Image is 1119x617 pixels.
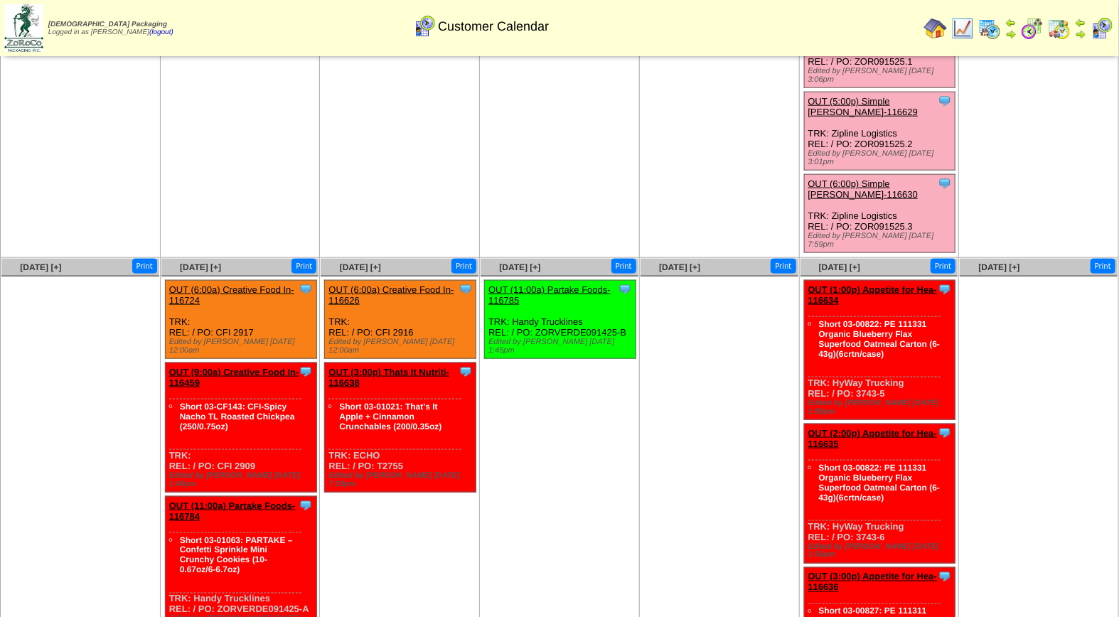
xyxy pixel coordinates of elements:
img: calendarblend.gif [1021,17,1044,40]
span: Logged in as [PERSON_NAME] [48,21,173,36]
div: Edited by [PERSON_NAME] [DATE] 7:20pm [328,471,476,488]
button: Print [132,259,157,274]
a: [DATE] [+] [20,262,61,272]
div: TRK: Handy Trucklines REL: / PO: ZORVERDE091425-B [485,281,636,359]
img: Tooltip [299,498,313,513]
a: [DATE] [+] [340,262,381,272]
div: Edited by [PERSON_NAME] [DATE] 1:40pm [169,471,316,488]
button: Print [611,259,636,274]
a: OUT (3:00p) Appetite for Hea-116636 [808,572,938,593]
div: Edited by [PERSON_NAME] [DATE] 1:45pm [488,338,636,355]
div: Edited by [PERSON_NAME] [DATE] 12:00am [169,338,316,355]
a: OUT (6:00p) Simple [PERSON_NAME]-116630 [808,178,919,200]
img: Tooltip [299,365,313,379]
img: Tooltip [938,282,952,296]
img: Tooltip [459,365,473,379]
img: calendarprod.gif [978,17,1001,40]
a: Short 03-00822: PE 111331 Organic Blueberry Flax Superfood Oatmeal Carton (6-43g)(6crtn/case) [819,463,941,503]
img: arrowleft.gif [1075,17,1086,28]
a: Short 03-01063: PARTAKE – Confetti Sprinkle Mini Crunchy Cookies (10-0.67oz/6-6.7oz) [180,535,293,575]
img: arrowright.gif [1075,28,1086,40]
div: Edited by [PERSON_NAME] [DATE] 7:59pm [808,232,955,249]
a: OUT (5:00p) Simple [PERSON_NAME]-116629 [808,96,919,117]
a: (logout) [149,28,173,36]
img: Tooltip [938,176,952,191]
span: [DEMOGRAPHIC_DATA] Packaging [48,21,167,28]
a: OUT (6:00a) Creative Food In-116626 [328,284,454,306]
img: Tooltip [459,282,473,296]
button: Print [451,259,476,274]
a: OUT (3:00p) Thats It Nutriti-116638 [328,367,449,388]
img: arrowright.gif [1005,28,1017,40]
img: zoroco-logo-small.webp [4,4,43,52]
img: Tooltip [938,94,952,108]
a: Short 03-00822: PE 111331 Organic Blueberry Flax Superfood Oatmeal Carton (6-43g)(6crtn/case) [819,319,941,359]
a: [DATE] [+] [499,262,540,272]
a: OUT (2:00p) Appetite for Hea-116635 [808,428,938,449]
div: TRK: ECHO REL: / PO: T2755 [325,363,476,493]
img: Tooltip [299,282,313,296]
a: [DATE] [+] [819,262,860,272]
button: Print [931,259,955,274]
div: Edited by [PERSON_NAME] [DATE] 3:01pm [808,149,955,166]
a: OUT (1:00p) Appetite for Hea-116634 [808,284,938,306]
img: arrowleft.gif [1005,17,1017,28]
a: [DATE] [+] [180,262,221,272]
a: Short 03-01021: That's It Apple + Cinnamon Crunchables (200/0.35oz) [339,402,441,431]
div: Edited by [PERSON_NAME] [DATE] 1:56pm [808,542,955,559]
button: Print [291,259,316,274]
img: calendarinout.gif [1048,17,1071,40]
div: TRK: REL: / PO: CFI 2917 [165,281,316,359]
div: Edited by [PERSON_NAME] [DATE] 3:06pm [808,67,955,84]
a: OUT (11:00a) Partake Foods-116784 [169,500,296,522]
img: Tooltip [938,426,952,440]
img: Tooltip [938,569,952,584]
a: OUT (6:00a) Creative Food In-116724 [169,284,294,306]
div: TRK: Zipline Logistics REL: / PO: ZOR091525.2 [804,92,955,171]
button: Print [1091,259,1115,274]
div: TRK: REL: / PO: CFI 2916 [325,281,476,359]
img: Tooltip [618,282,632,296]
span: Customer Calendar [438,19,549,34]
div: Edited by [PERSON_NAME] [DATE] 1:55pm [808,399,955,416]
img: line_graph.gif [951,17,974,40]
a: OUT (11:00a) Partake Foods-116785 [488,284,611,306]
a: OUT (9:00a) Creative Food In-116459 [169,367,299,388]
a: Short 03-CF143: CFI-Spicy Nacho TL Roasted Chickpea (250/0.75oz) [180,402,295,431]
div: TRK: REL: / PO: CFI 2909 [165,363,316,493]
a: [DATE] [+] [659,262,700,272]
img: home.gif [924,17,947,40]
img: calendarcustomer.gif [413,15,436,38]
img: calendarcustomer.gif [1091,17,1113,40]
a: [DATE] [+] [979,262,1020,272]
div: TRK: HyWay Trucking REL: / PO: 3743-5 [804,281,955,420]
div: TRK: HyWay Trucking REL: / PO: 3743-6 [804,424,955,564]
div: Edited by [PERSON_NAME] [DATE] 12:00am [328,338,476,355]
div: TRK: Zipline Logistics REL: / PO: ZOR091525.3 [804,175,955,253]
button: Print [771,259,796,274]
